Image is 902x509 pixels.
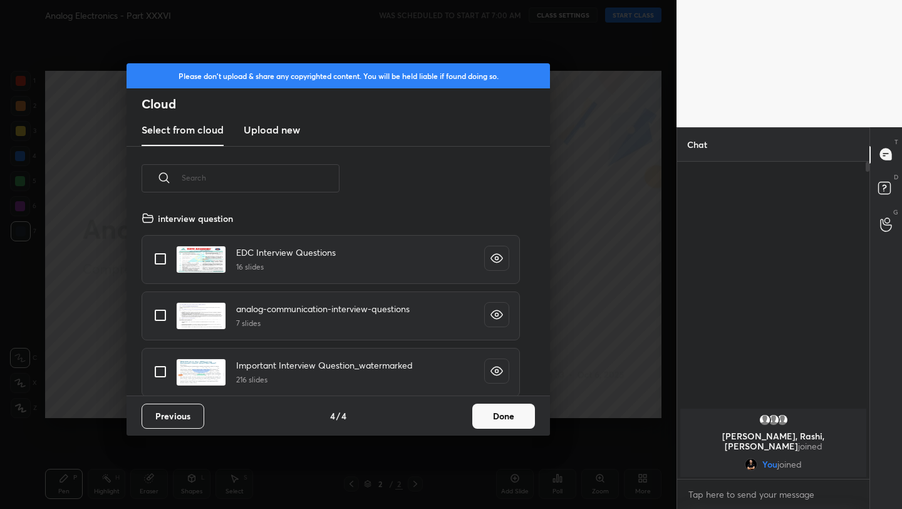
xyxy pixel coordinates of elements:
input: Search [182,151,340,204]
h5: 216 slides [236,374,413,386]
h4: interview question [158,212,233,225]
h3: Select from cloud [142,122,224,137]
h5: 16 slides [236,261,336,273]
img: default.png [759,414,771,426]
img: 1705242738DCSHQD.pdf [176,302,226,330]
h4: Important Interview Question_watermarked [236,359,413,372]
img: 1705242752PTJLP1.pdf [176,359,226,386]
img: ae2dc78aa7324196b3024b1bd2b41d2d.jpg [745,458,757,471]
div: grid [677,406,869,480]
button: Previous [142,404,204,429]
p: G [893,207,898,217]
p: [PERSON_NAME], Rashi, [PERSON_NAME] [688,431,859,451]
h2: Cloud [142,96,550,112]
div: grid [127,207,535,396]
span: joined [798,440,822,452]
img: default.png [776,414,789,426]
h3: Upload new [244,122,300,137]
h5: 7 slides [236,318,410,329]
div: Please don't upload & share any copyrighted content. You will be held liable if found doing so. [127,63,550,88]
p: T [894,137,898,147]
button: Done [472,404,535,429]
p: D [894,172,898,182]
h4: 4 [341,409,346,422]
span: joined [777,459,802,470]
h4: / [336,409,340,422]
p: Chat [677,128,717,161]
h4: EDC Interview Questions [236,246,336,259]
h4: 4 [330,409,335,422]
img: 1705242713DFH7RZ.pdf [176,246,226,273]
span: You [762,459,777,470]
h4: analog-communication-interview-questions [236,302,410,315]
img: default.png [767,414,780,426]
